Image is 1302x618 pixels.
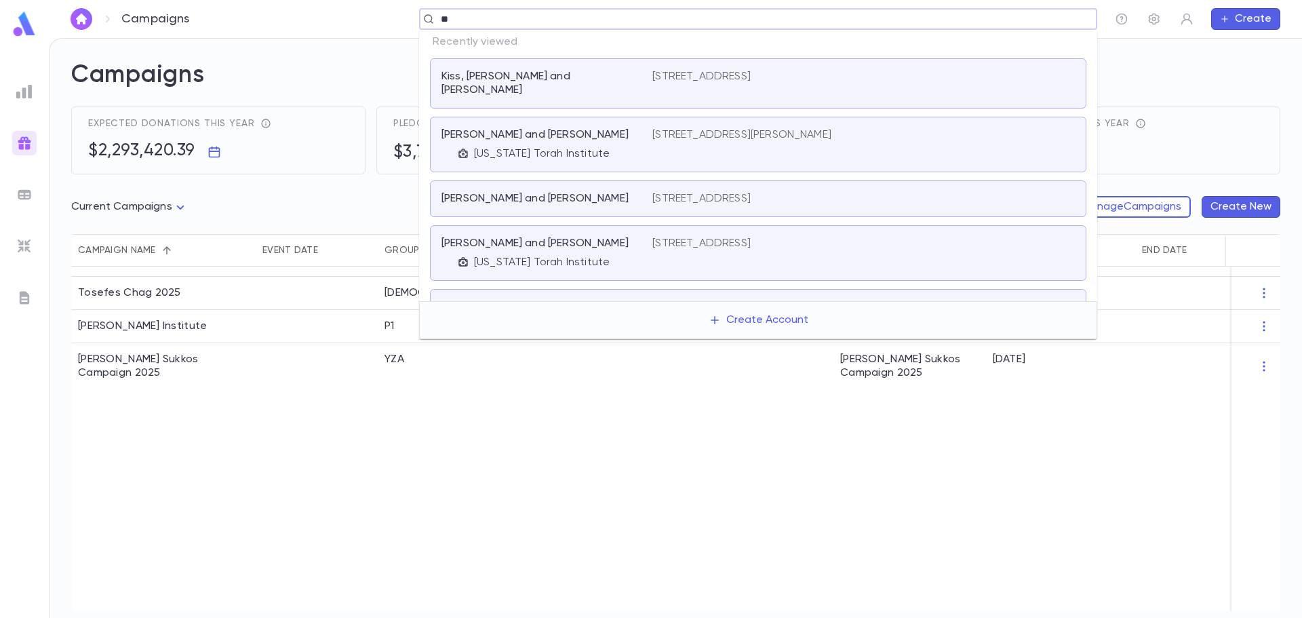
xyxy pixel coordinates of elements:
[78,320,207,333] div: Eliezer Institute
[71,60,1280,107] h2: Campaigns
[16,290,33,306] img: letters_grey.7941b92b52307dd3b8a917253454ce1c.svg
[378,234,562,267] div: Group
[16,83,33,100] img: reports_grey.c525e4749d1bce6a11f5fe2a8de1b229.svg
[256,234,378,267] div: Event Date
[73,14,90,24] img: home_white.a664292cf8c1dea59945f0da9f25487c.svg
[652,128,831,142] p: [STREET_ADDRESS][PERSON_NAME]
[652,192,751,206] p: [STREET_ADDRESS]
[121,12,190,26] p: Campaigns
[318,239,340,261] button: Sort
[419,30,1097,54] p: Recently viewed
[1130,118,1146,129] div: total receivables - total income
[384,234,419,267] div: Group
[16,238,33,254] img: imports_grey.530a8a0e642e233f2baf0ef88e8c9fcb.svg
[384,320,395,333] div: P1
[1142,234,1187,267] div: End Date
[441,128,629,142] p: [PERSON_NAME] and [PERSON_NAME]
[78,234,156,267] div: Campaign name
[698,307,819,333] button: Create Account
[71,201,172,212] span: Current Campaigns
[384,353,404,366] div: YZA
[88,118,255,129] span: Expected donations this year
[652,70,751,83] p: [STREET_ADDRESS]
[1135,234,1284,267] div: End Date
[262,234,318,267] div: Event Date
[78,353,249,380] div: Plotkin Sukkos Campaign 2025
[1187,239,1208,261] button: Sort
[71,194,189,220] div: Current Campaigns
[88,141,195,161] h5: $2,293,420.39
[441,301,629,314] p: [PERSON_NAME] and [PERSON_NAME]
[833,343,986,390] div: [PERSON_NAME] Sukkos Campaign 2025
[16,187,33,203] img: batches_grey.339ca447c9d9533ef1741baa751efc33.svg
[441,70,636,97] p: Kiss, [PERSON_NAME] and [PERSON_NAME]
[384,286,553,300] div: Rebbe Fund YZA
[255,118,271,129] div: reflects total pledges + recurring donations expected throughout the year
[441,237,629,250] p: [PERSON_NAME] and [PERSON_NAME]
[652,301,831,314] p: [STREET_ADDRESS][PERSON_NAME]
[11,11,38,37] img: logo
[652,237,751,250] p: [STREET_ADDRESS]
[441,192,629,206] p: [PERSON_NAME] and [PERSON_NAME]
[474,147,610,161] p: [US_STATE] Torah Institute
[474,256,610,269] p: [US_STATE] Torah Institute
[393,142,492,163] h5: $3,759,101.70
[78,286,181,300] div: Tosefes Chag 2025
[1073,196,1191,218] button: ManageCampaigns
[71,234,256,267] div: Campaign name
[1202,196,1280,218] button: Create New
[393,118,549,129] span: Pledges current campaigns
[1211,8,1280,30] button: Create
[156,239,178,261] button: Sort
[993,353,1025,366] p: [DATE]
[16,135,33,151] img: campaigns_gradient.17ab1fa96dd0f67c2e976ce0b3818124.svg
